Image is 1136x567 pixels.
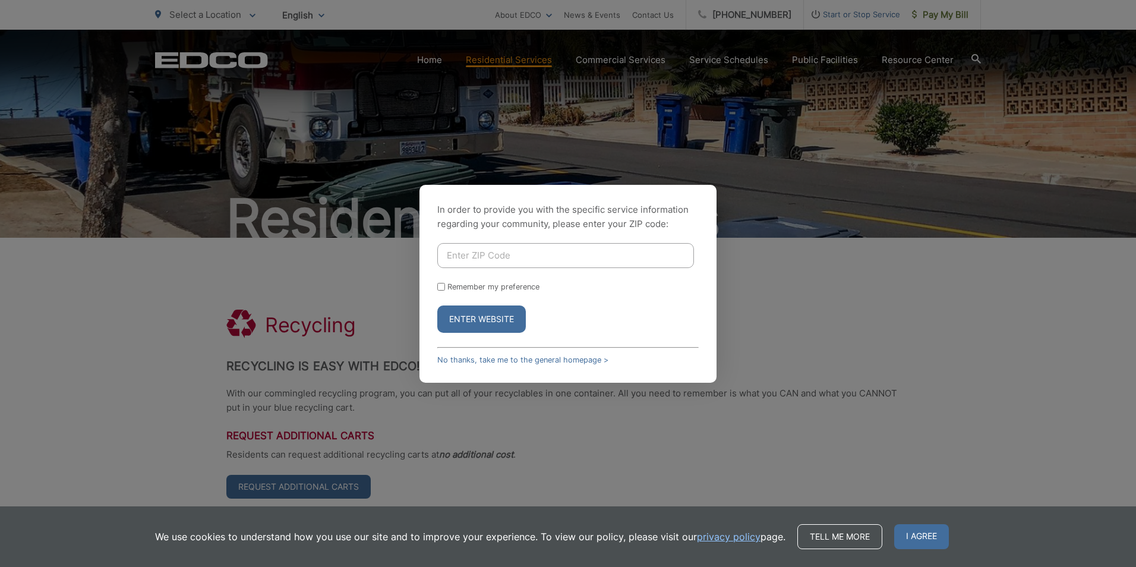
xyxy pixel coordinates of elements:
span: I agree [894,524,949,549]
a: Tell me more [797,524,882,549]
a: No thanks, take me to the general homepage > [437,355,608,364]
button: Enter Website [437,305,526,333]
a: privacy policy [697,530,761,544]
label: Remember my preference [447,282,539,291]
p: We use cookies to understand how you use our site and to improve your experience. To view our pol... [155,530,785,544]
input: Enter ZIP Code [437,243,694,268]
p: In order to provide you with the specific service information regarding your community, please en... [437,203,699,231]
